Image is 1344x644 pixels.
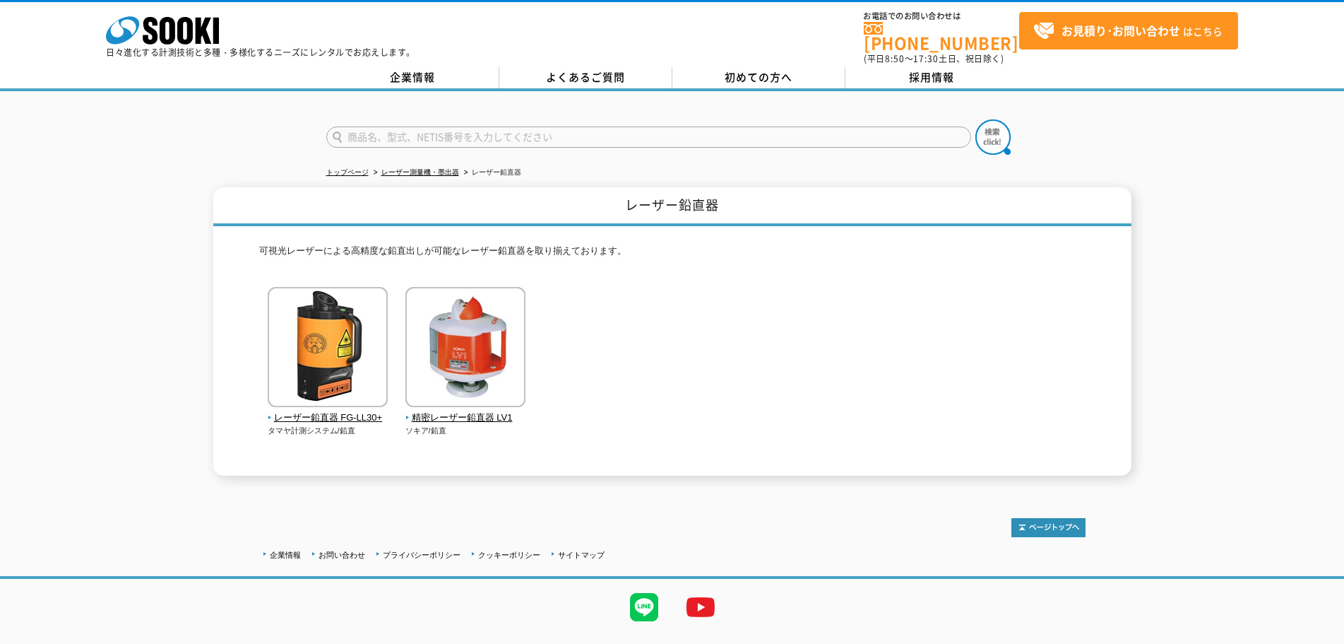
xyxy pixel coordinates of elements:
a: 企業情報 [270,551,301,559]
a: よくあるご質問 [499,67,672,88]
p: 日々進化する計測技術と多種・多様化するニーズにレンタルでお応えします。 [106,48,415,57]
a: レーザー測量機・墨出器 [381,168,459,176]
li: レーザー鉛直器 [461,165,521,180]
p: タマヤ計測システム/鉛直 [268,425,388,437]
a: クッキーポリシー [478,551,540,559]
span: お電話でのお問い合わせは [864,12,1019,21]
a: [PHONE_NUMBER] [864,22,1019,51]
span: 17:30 [913,52,939,65]
p: ソキア/鉛直 [405,425,526,437]
span: 精密レーザー鉛直器 LV1 [405,411,526,426]
a: お見積り･お問い合わせはこちら [1019,12,1238,49]
h1: レーザー鉛直器 [213,187,1131,226]
a: 企業情報 [326,67,499,88]
img: レーザー鉛直器 FG-LL30+ [268,287,388,411]
span: (平日 ～ 土日、祝日除く) [864,52,1004,65]
span: レーザー鉛直器 FG-LL30+ [268,411,388,426]
a: トップページ [326,168,369,176]
p: 可視光レーザーによる高精度な鉛直出しが可能なレーザー鉛直器を取り揃えております。 [259,244,1086,266]
img: 精密レーザー鉛直器 LV1 [405,287,525,411]
strong: お見積り･お問い合わせ [1061,22,1180,39]
img: トップページへ [1011,518,1086,537]
a: プライバシーポリシー [383,551,460,559]
a: お問い合わせ [319,551,365,559]
img: YouTube [672,579,729,636]
span: 8:50 [885,52,905,65]
a: 採用情報 [845,67,1018,88]
span: 初めての方へ [725,69,792,85]
a: レーザー鉛直器 FG-LL30+ [268,397,388,426]
a: 精密レーザー鉛直器 LV1 [405,397,526,426]
a: サイトマップ [558,551,605,559]
img: LINE [616,579,672,636]
a: 初めての方へ [672,67,845,88]
img: btn_search.png [975,119,1011,155]
span: はこちら [1033,21,1223,42]
input: 商品名、型式、NETIS番号を入力してください [326,127,971,148]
